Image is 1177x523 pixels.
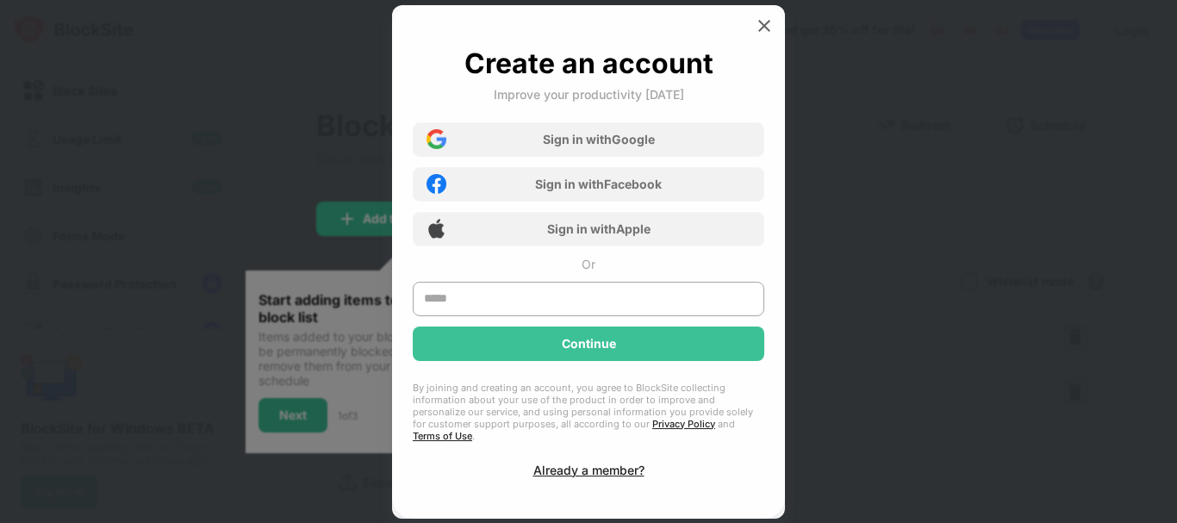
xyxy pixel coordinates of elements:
[464,47,713,80] div: Create an account
[547,221,651,236] div: Sign in with Apple
[562,337,616,351] div: Continue
[427,219,446,239] img: apple-icon.png
[543,132,655,146] div: Sign in with Google
[582,257,595,271] div: Or
[427,174,446,194] img: facebook-icon.png
[535,177,662,191] div: Sign in with Facebook
[427,129,446,149] img: google-icon.png
[413,430,472,442] a: Terms of Use
[533,463,645,477] div: Already a member?
[652,418,715,430] a: Privacy Policy
[413,382,764,442] div: By joining and creating an account, you agree to BlockSite collecting information about your use ...
[494,87,684,102] div: Improve your productivity [DATE]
